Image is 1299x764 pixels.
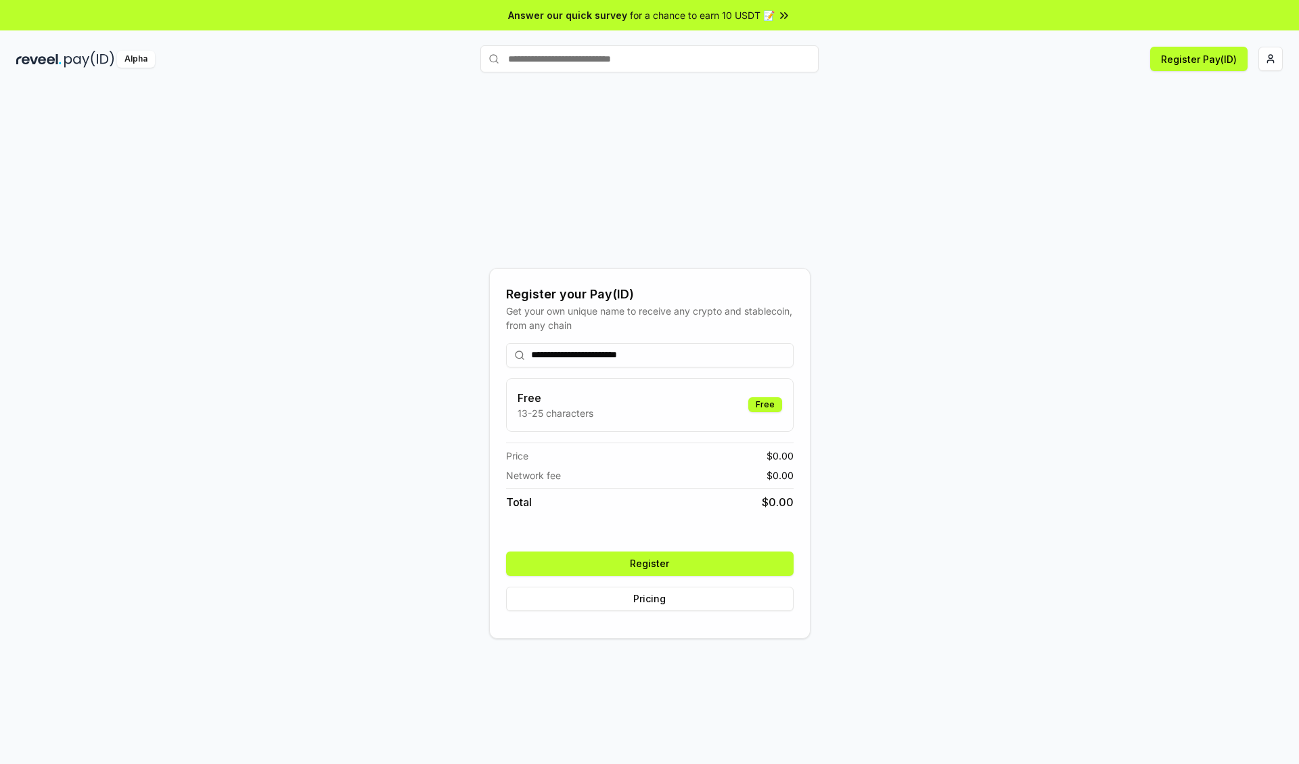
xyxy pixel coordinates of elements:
[762,494,794,510] span: $ 0.00
[506,285,794,304] div: Register your Pay(ID)
[508,8,627,22] span: Answer our quick survey
[506,468,561,482] span: Network fee
[117,51,155,68] div: Alpha
[16,51,62,68] img: reveel_dark
[506,587,794,611] button: Pricing
[767,468,794,482] span: $ 0.00
[506,304,794,332] div: Get your own unique name to receive any crypto and stablecoin, from any chain
[506,449,528,463] span: Price
[506,494,532,510] span: Total
[767,449,794,463] span: $ 0.00
[1150,47,1248,71] button: Register Pay(ID)
[630,8,775,22] span: for a chance to earn 10 USDT 📝
[506,552,794,576] button: Register
[518,406,593,420] p: 13-25 characters
[64,51,114,68] img: pay_id
[748,397,782,412] div: Free
[518,390,593,406] h3: Free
